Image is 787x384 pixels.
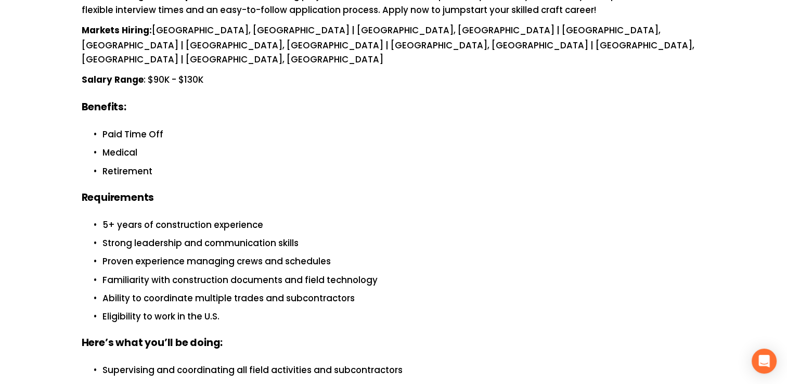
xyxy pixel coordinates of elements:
p: Paid Time Off [102,127,706,142]
p: Medical [102,146,706,160]
p: : $90K - $130K [82,73,706,88]
p: Familiarity with construction documents and field technology [102,273,706,287]
strong: Requirements [82,190,154,207]
p: Supervising and coordinating all field activities and subcontractors [102,363,706,377]
strong: Here’s what you’ll be doing: [82,335,223,352]
strong: Markets Hiring: [82,23,152,39]
p: Proven experience managing crews and schedules [102,254,706,268]
strong: Benefits: [82,99,126,117]
p: [GEOGRAPHIC_DATA], [GEOGRAPHIC_DATA] | [GEOGRAPHIC_DATA], [GEOGRAPHIC_DATA] | [GEOGRAPHIC_DATA], ... [82,23,706,67]
p: 5+ years of construction experience [102,218,706,232]
strong: Salary Range [82,73,144,88]
p: Retirement [102,164,706,178]
p: Strong leadership and communication skills [102,236,706,250]
div: Open Intercom Messenger [752,349,777,374]
p: Ability to coordinate multiple trades and subcontractors [102,291,706,305]
p: Eligibility to work in the U.S. [102,310,706,324]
